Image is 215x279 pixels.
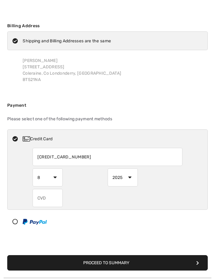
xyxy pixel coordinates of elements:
[33,148,182,166] input: Card number
[18,53,126,88] div: [PERSON_NAME] [STREET_ADDRESS] Coleraine, Co Londonderry, [GEOGRAPHIC_DATA] BT521NA
[33,189,63,207] input: CVD
[23,136,204,142] div: Credit Card
[23,38,111,44] div: Shipping and Billing Addresses are the same
[23,136,30,141] img: Credit Card
[23,219,47,225] img: PayPal
[7,23,208,29] div: Billing Address
[7,255,208,271] button: Proceed to Summary
[7,111,208,127] div: Please select one of the following payment methods
[7,102,208,109] div: Payment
